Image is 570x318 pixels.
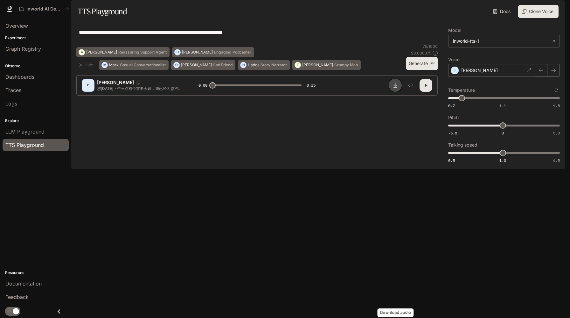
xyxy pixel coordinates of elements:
[295,60,301,70] div: T
[307,82,316,89] span: 0:15
[86,50,117,54] p: [PERSON_NAME]
[553,103,560,108] span: 1.5
[378,308,414,317] div: Download audio
[499,158,506,163] span: 1.0
[26,6,62,12] p: Inworld AI Demos
[118,50,167,54] p: Reassuring Support Agent
[134,81,143,84] button: Copy Voice ID
[214,50,251,54] p: Engaging Podcaster
[17,3,72,15] button: All workspaces
[302,63,333,67] p: [PERSON_NAME]
[448,28,461,33] p: Model
[448,103,455,108] span: 0.7
[448,143,477,147] p: Talking speed
[492,5,513,18] a: Docs
[175,47,180,57] div: D
[213,63,233,67] p: Sad Friend
[102,60,108,70] div: M
[453,38,549,44] div: inworld-tts-1
[182,50,213,54] p: [PERSON_NAME]
[261,63,287,67] p: Story Narrator
[448,158,455,163] span: 0.5
[76,60,97,70] button: Hide
[79,47,85,57] div: A
[248,63,259,67] p: Hades
[448,57,460,62] p: Voice
[181,63,212,67] p: [PERSON_NAME]
[448,115,459,120] p: Pitch
[502,130,504,136] span: 0
[404,79,417,92] button: Inspect
[406,57,438,70] button: Generate⌘⏎
[553,87,560,94] button: Reset to default
[499,103,506,108] span: 1.1
[411,50,431,56] p: $ 0.000375
[97,79,134,86] p: [PERSON_NAME]
[198,82,207,89] span: 0:00
[448,35,560,47] div: inworld-tts-1
[448,88,475,92] p: Temperature
[423,44,438,49] p: 75 / 1000
[78,5,127,18] h1: TTS Playground
[238,60,290,70] button: HHadesStory Narrator
[430,62,435,66] p: ⌘⏎
[120,63,166,67] p: Casual Conversationalist
[334,63,358,67] p: Grumpy Man
[99,60,169,70] button: MMarkCasual Conversationalist
[76,47,170,57] button: A[PERSON_NAME]Reassuring Support Agent
[171,60,235,70] button: O[PERSON_NAME]Sad Friend
[97,86,183,91] p: 您[DATE]下午三点有个重要会议，我已经为您准备好了相关资料。另外，[DATE]的航班我建议您提前两小时到达机场，路上可能会有交通拥堵。还有什么需要我为您查询的吗？
[553,158,560,163] span: 1.5
[448,130,457,136] span: -5.0
[109,63,119,67] p: Mark
[518,5,559,18] button: Clone Voice
[553,130,560,136] span: 5.0
[174,60,179,70] div: O
[292,60,361,70] button: T[PERSON_NAME]Grumpy Man
[389,79,402,92] button: Download audio
[461,67,498,74] p: [PERSON_NAME]
[240,60,246,70] div: H
[172,47,254,57] button: D[PERSON_NAME]Engaging Podcaster
[83,80,93,90] div: D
